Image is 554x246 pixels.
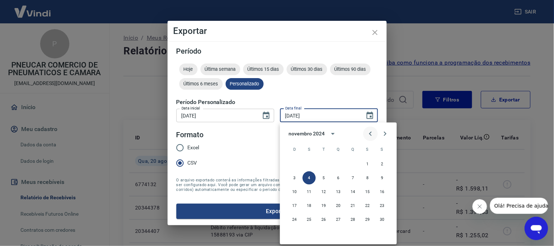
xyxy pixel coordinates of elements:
[332,213,345,226] button: 27
[259,108,274,123] button: Choose date, selected date is 10 de out de 2024
[327,128,339,140] button: calendar view is open, switch to year view
[179,64,198,75] div: Hoje
[188,144,199,151] span: Excel
[347,172,360,185] button: 7
[330,66,371,72] span: Últimos 90 dias
[317,213,331,226] button: 26
[347,213,360,226] button: 28
[303,172,316,185] button: 4
[243,64,284,75] div: Últimos 15 dias
[289,130,325,138] div: novembro 2024
[288,199,301,212] button: 17
[285,105,302,111] label: Data final
[287,66,327,72] span: Últimos 30 dias
[317,142,331,157] span: terça-feira
[226,78,264,90] div: Personalizado
[378,127,393,141] button: Next month
[280,109,360,122] input: DD/MM/YYYY
[303,185,316,199] button: 11
[332,142,345,157] span: quarta-feira
[188,159,197,167] span: CSV
[288,142,301,157] span: domingo
[361,172,374,185] button: 8
[361,199,374,212] button: 22
[179,66,198,72] span: Hoje
[376,172,389,185] button: 9
[173,27,381,35] h4: Exportar
[361,142,374,157] span: sexta-feira
[361,213,374,226] button: 29
[200,64,240,75] div: Última semana
[176,204,378,219] button: Exportar
[317,199,331,212] button: 19
[361,185,374,199] button: 15
[376,142,389,157] span: sábado
[200,66,240,72] span: Última semana
[176,109,256,122] input: DD/MM/YYYY
[332,172,345,185] button: 6
[363,108,377,123] button: Choose date, selected date is 4 de nov de 2024
[288,213,301,226] button: 24
[347,199,360,212] button: 21
[347,185,360,199] button: 14
[330,64,371,75] div: Últimos 90 dias
[332,185,345,199] button: 13
[303,142,316,157] span: segunda-feira
[376,199,389,212] button: 23
[287,64,327,75] div: Últimos 30 dias
[366,24,384,41] button: close
[317,185,331,199] button: 12
[361,158,374,171] button: 1
[303,199,316,212] button: 18
[182,105,200,111] label: Data inicial
[376,158,389,171] button: 2
[243,66,284,72] span: Últimos 15 dias
[176,99,378,106] h5: Período Personalizado
[176,178,378,192] span: O arquivo exportado conterá as informações filtradas na tela anterior com exceção do período que ...
[347,142,360,157] span: quinta-feira
[179,78,223,90] div: Últimos 6 meses
[376,185,389,199] button: 16
[226,81,264,87] span: Personalizado
[176,47,378,55] h5: Período
[376,213,389,226] button: 30
[176,130,204,140] legend: Formato
[525,217,548,240] iframe: Botão para abrir a janela de mensagens
[473,199,487,214] iframe: Fechar mensagem
[303,213,316,226] button: 25
[179,81,223,87] span: Últimos 6 meses
[288,185,301,199] button: 10
[363,127,378,141] button: Previous month
[317,172,331,185] button: 5
[4,5,61,11] span: Olá! Precisa de ajuda?
[288,172,301,185] button: 3
[490,198,548,214] iframe: Mensagem da empresa
[332,199,345,212] button: 20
